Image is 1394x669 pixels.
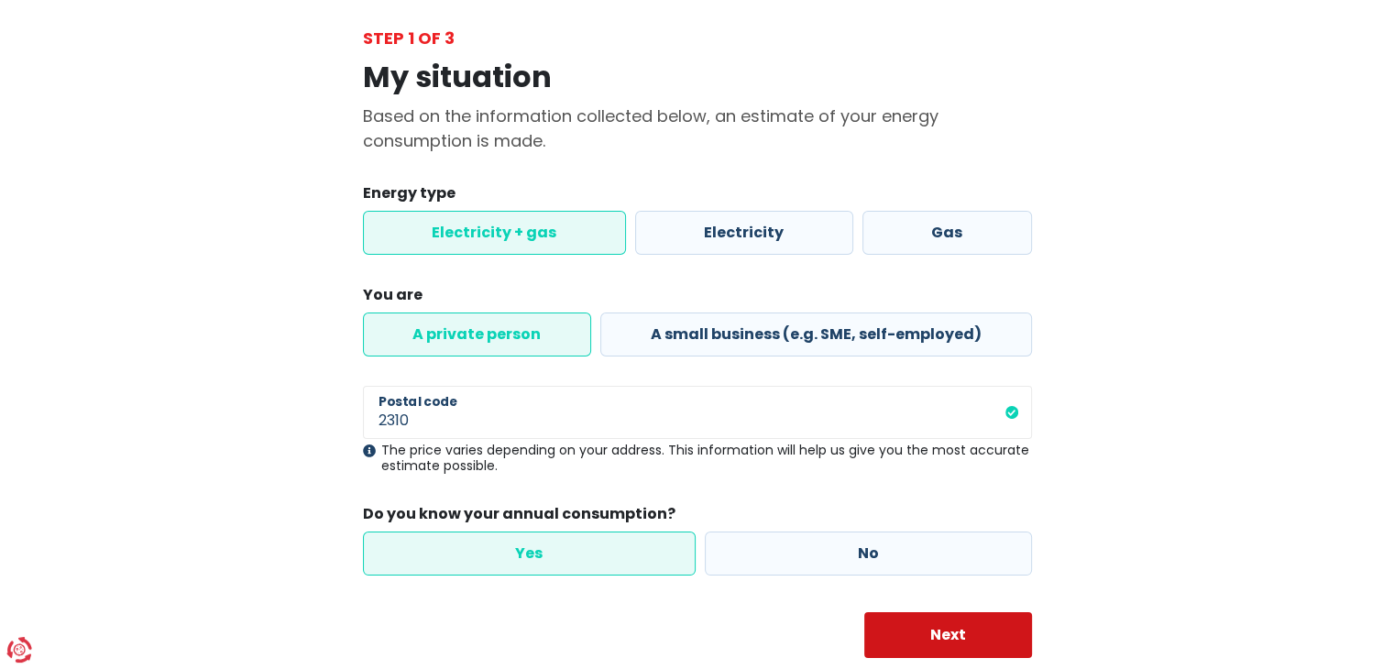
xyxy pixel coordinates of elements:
[363,182,456,203] font: Energy type
[363,104,938,152] font: Based on the information collected below, an estimate of your energy consumption is made.
[381,441,1029,475] font: The price varies depending on your address. This information will help us give you the most accur...
[432,222,556,243] font: Electricity + gas
[363,503,675,524] font: Do you know your annual consumption?
[651,324,982,345] font: A small business (e.g. SME, self-employed)
[930,624,966,645] font: Next
[858,543,879,564] font: No
[515,543,543,564] font: Yes
[363,284,423,305] font: You are
[864,612,1032,658] button: Next
[363,27,455,49] font: Step 1 of 3
[704,222,784,243] font: Electricity
[363,56,552,97] font: My situation
[931,222,962,243] font: Gas
[412,324,541,345] font: A private person
[363,386,1032,439] input: 1000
